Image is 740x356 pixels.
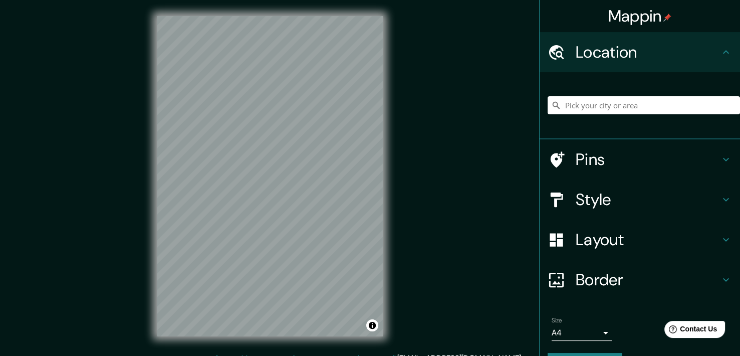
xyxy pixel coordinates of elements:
div: Border [540,260,740,300]
h4: Style [576,190,720,210]
div: Location [540,32,740,72]
div: A4 [552,325,612,341]
canvas: Map [157,16,383,336]
h4: Pins [576,149,720,169]
h4: Location [576,42,720,62]
iframe: Help widget launcher [651,317,729,345]
div: Style [540,180,740,220]
div: Layout [540,220,740,260]
img: pin-icon.png [663,14,671,22]
h4: Layout [576,230,720,250]
label: Size [552,316,562,325]
div: Pins [540,139,740,180]
input: Pick your city or area [548,96,740,114]
button: Toggle attribution [366,319,378,331]
h4: Mappin [608,6,672,26]
h4: Border [576,270,720,290]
